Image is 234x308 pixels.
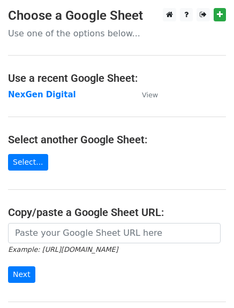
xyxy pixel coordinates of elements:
[8,8,226,24] h3: Choose a Google Sheet
[8,223,221,243] input: Paste your Google Sheet URL here
[8,206,226,219] h4: Copy/paste a Google Sheet URL:
[8,28,226,39] p: Use one of the options below...
[8,133,226,146] h4: Select another Google Sheet:
[8,266,35,283] input: Next
[8,154,48,171] a: Select...
[8,90,76,99] a: NexGen Digital
[142,91,158,99] small: View
[8,72,226,84] h4: Use a recent Google Sheet:
[8,245,118,253] small: Example: [URL][DOMAIN_NAME]
[131,90,158,99] a: View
